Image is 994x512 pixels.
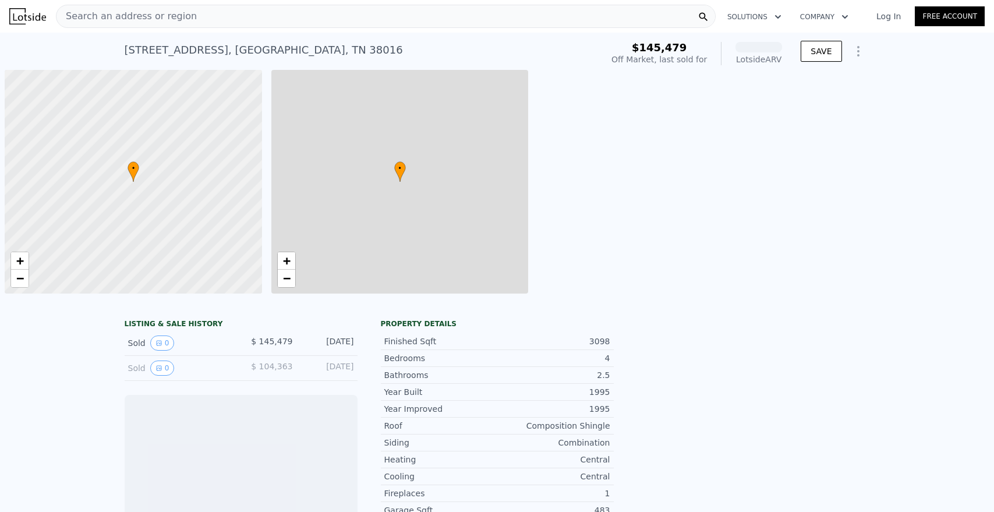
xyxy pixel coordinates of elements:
[497,471,610,482] div: Central
[251,337,292,346] span: $ 145,479
[251,362,292,371] span: $ 104,363
[384,488,497,499] div: Fireplaces
[150,361,175,376] button: View historical data
[11,252,29,270] a: Zoom in
[9,8,46,24] img: Lotside
[497,454,610,465] div: Central
[128,163,139,174] span: •
[150,336,175,351] button: View historical data
[384,437,497,449] div: Siding
[497,386,610,398] div: 1995
[381,319,614,329] div: Property details
[915,6,985,26] a: Free Account
[128,336,232,351] div: Sold
[862,10,915,22] a: Log In
[384,454,497,465] div: Heating
[497,336,610,347] div: 3098
[56,9,197,23] span: Search an address or region
[394,163,406,174] span: •
[497,369,610,381] div: 2.5
[282,253,290,268] span: +
[384,352,497,364] div: Bedrooms
[632,41,687,54] span: $145,479
[497,488,610,499] div: 1
[384,420,497,432] div: Roof
[16,253,24,268] span: +
[791,6,858,27] button: Company
[16,271,24,285] span: −
[278,252,295,270] a: Zoom in
[497,420,610,432] div: Composition Shingle
[847,40,870,63] button: Show Options
[302,361,354,376] div: [DATE]
[394,161,406,182] div: •
[384,369,497,381] div: Bathrooms
[384,386,497,398] div: Year Built
[801,41,841,62] button: SAVE
[735,54,782,65] div: Lotside ARV
[384,403,497,415] div: Year Improved
[128,161,139,182] div: •
[278,270,295,287] a: Zoom out
[497,352,610,364] div: 4
[302,336,354,351] div: [DATE]
[128,361,232,376] div: Sold
[384,336,497,347] div: Finished Sqft
[497,403,610,415] div: 1995
[11,270,29,287] a: Zoom out
[611,54,707,65] div: Off Market, last sold for
[282,271,290,285] span: −
[718,6,791,27] button: Solutions
[125,42,403,58] div: [STREET_ADDRESS] , [GEOGRAPHIC_DATA] , TN 38016
[497,437,610,449] div: Combination
[384,471,497,482] div: Cooling
[125,319,358,331] div: LISTING & SALE HISTORY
